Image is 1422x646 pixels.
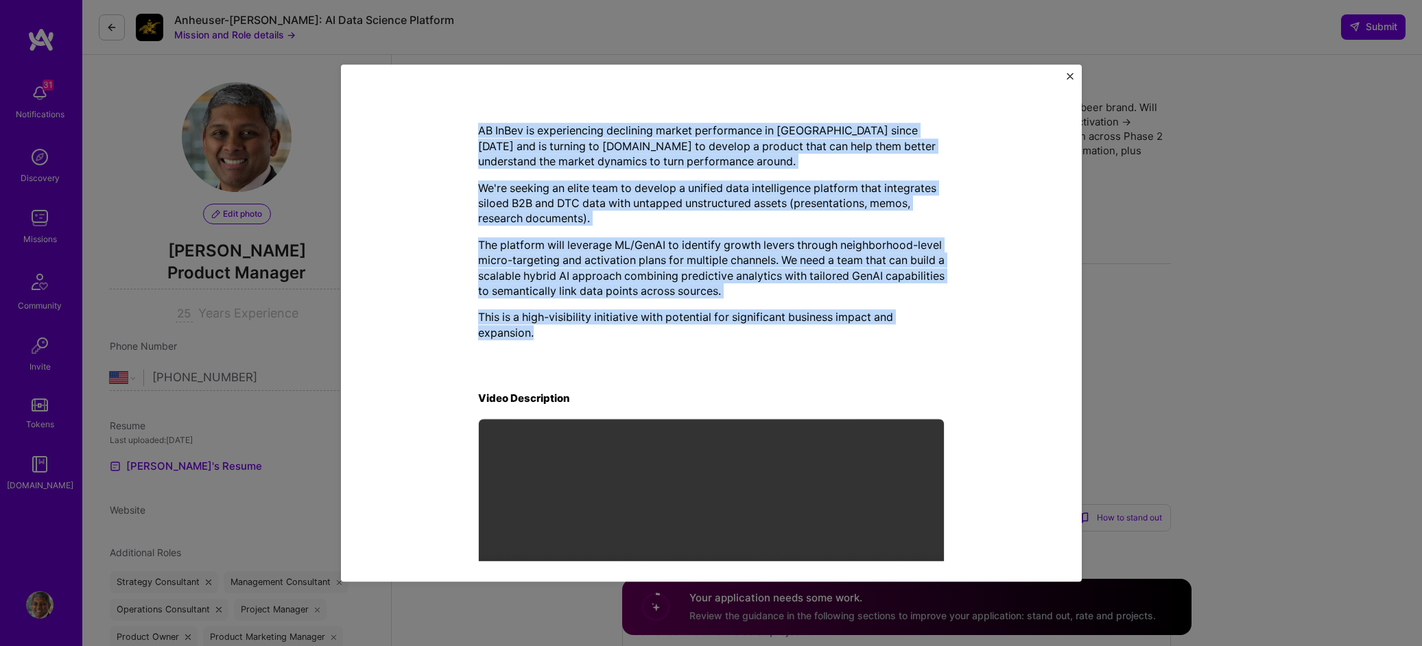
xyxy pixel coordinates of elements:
button: Close [1067,73,1074,87]
p: We're seeking an elite team to develop a unified data intelligence platform that integrates siloe... [478,180,945,226]
h4: Video Description [478,392,945,405]
p: This is a high-visibility initiative with potential for significant business impact and expansion. [478,310,945,341]
p: AB InBev is experiencing declining market performance in [GEOGRAPHIC_DATA] since [DATE] and is tu... [478,123,945,169]
p: The platform will leverage ML/GenAI to identify growth levers through neighborhood-level micro-ta... [478,237,945,299]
